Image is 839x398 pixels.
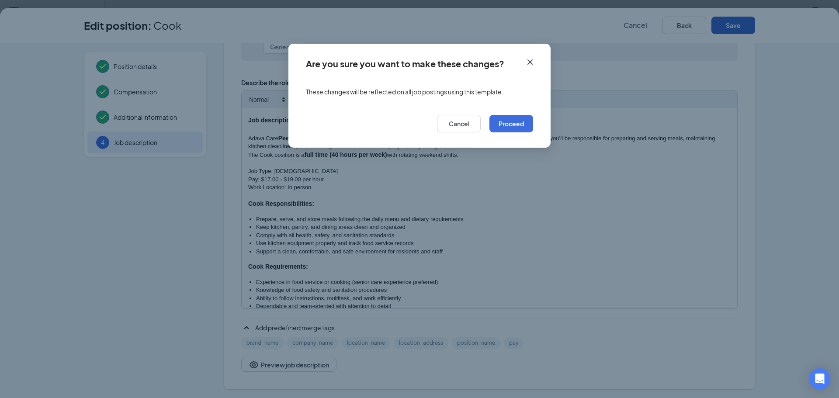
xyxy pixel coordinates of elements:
button: Cancel [437,115,481,132]
svg: Cross [525,57,535,67]
span: These changes will be reflected on all job postings using this template. [306,87,503,96]
div: Open Intercom Messenger [809,368,830,389]
button: Close [518,44,551,72]
div: Are you sure you want to make these changes? [306,59,504,69]
button: Proceed [489,115,533,132]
